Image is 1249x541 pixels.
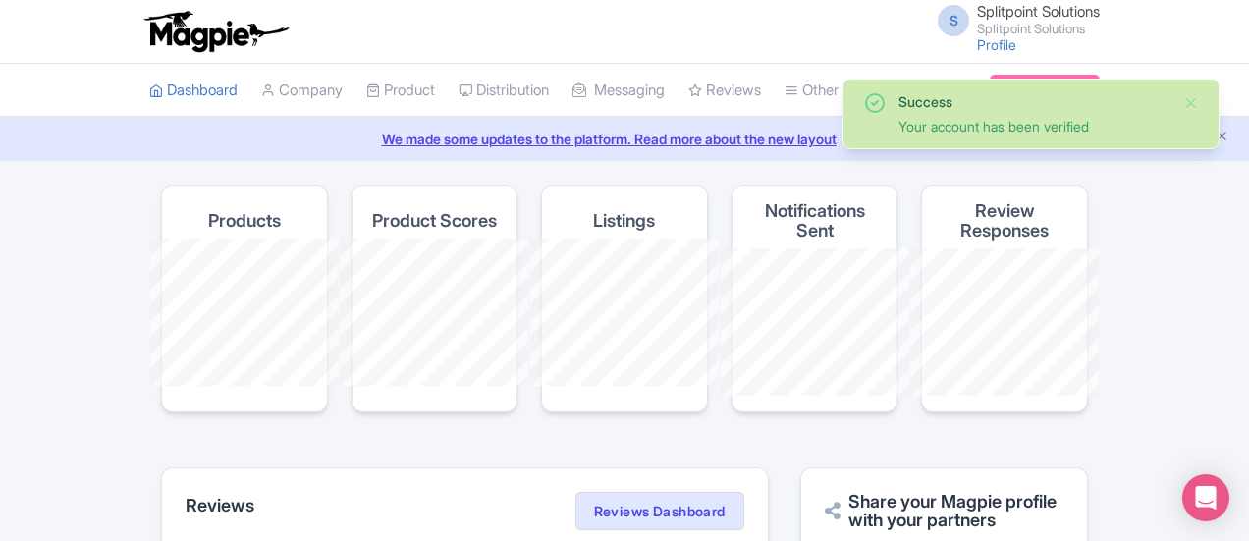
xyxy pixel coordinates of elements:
[459,64,549,118] a: Distribution
[372,211,497,231] h4: Product Scores
[261,64,343,118] a: Company
[139,10,292,53] img: logo-ab69f6fb50320c5b225c76a69d11143b.png
[938,201,1071,241] h4: Review Responses
[1182,474,1229,521] div: Open Intercom Messenger
[575,492,744,531] a: Reviews Dashboard
[990,75,1100,104] a: Subscription
[926,4,1100,35] a: S Splitpoint Solutions Splitpoint Solutions
[1215,127,1229,149] button: Close announcement
[12,129,1237,149] a: We made some updates to the platform. Read more about the new layout
[898,91,1168,112] div: Success
[366,64,435,118] a: Product
[977,2,1100,21] span: Splitpoint Solutions
[186,496,254,515] h2: Reviews
[825,492,1063,531] h2: Share your Magpie profile with your partners
[977,36,1016,53] a: Profile
[748,201,882,241] h4: Notifications Sent
[898,116,1168,136] div: Your account has been verified
[208,211,281,231] h4: Products
[785,64,839,118] a: Other
[977,23,1100,35] small: Splitpoint Solutions
[938,5,969,36] span: S
[572,64,665,118] a: Messaging
[593,211,655,231] h4: Listings
[149,64,238,118] a: Dashboard
[688,64,761,118] a: Reviews
[1183,91,1199,115] button: Close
